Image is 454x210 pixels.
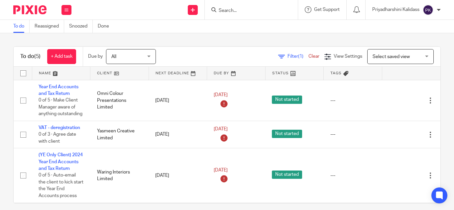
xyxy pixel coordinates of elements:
div: --- [330,97,376,104]
span: Not started [272,96,302,104]
td: Omni Colour Presentations Limited [90,80,149,121]
span: [DATE] [214,168,228,173]
span: 0 of 5 · Make Client Manager aware of anything outstanding [39,98,82,116]
span: Get Support [314,7,340,12]
td: [DATE] [149,121,207,148]
img: Pixie [13,5,47,14]
a: Clear [308,54,319,59]
span: Filter [287,54,308,59]
a: Snoozed [69,20,93,33]
a: VAT - deregistration [39,125,80,130]
a: Year End Accounts and Tax Return [39,85,78,96]
td: Waring Interiors Limited [90,148,149,203]
input: Search [218,8,278,14]
span: [DATE] [214,127,228,132]
p: Due by [88,53,103,60]
a: (YE Only Client) 2024 Year End Accounts and Tax Return [39,153,83,171]
a: Reassigned [35,20,64,33]
p: Priyadharshini Kalidass [372,6,419,13]
td: [DATE] [149,80,207,121]
span: Select saved view [373,54,410,59]
span: Tags [330,71,342,75]
span: (5) [34,54,41,59]
span: [DATE] [214,93,228,98]
a: Done [98,20,114,33]
span: All [111,54,116,59]
td: [DATE] [149,148,207,203]
span: (1) [298,54,303,59]
h1: To do [20,53,41,60]
span: View Settings [334,54,362,59]
img: svg%3E [423,5,433,15]
a: To do [13,20,30,33]
div: --- [330,131,376,138]
span: 0 of 3 · Agree date with client [39,132,76,144]
td: Yasmeen Creative Limited [90,121,149,148]
a: + Add task [47,49,76,64]
div: --- [330,172,376,179]
span: 0 of 5 · Auto-email the client to kick start the Year End Accounts process [39,173,83,198]
span: Not started [272,130,302,138]
span: Not started [272,171,302,179]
